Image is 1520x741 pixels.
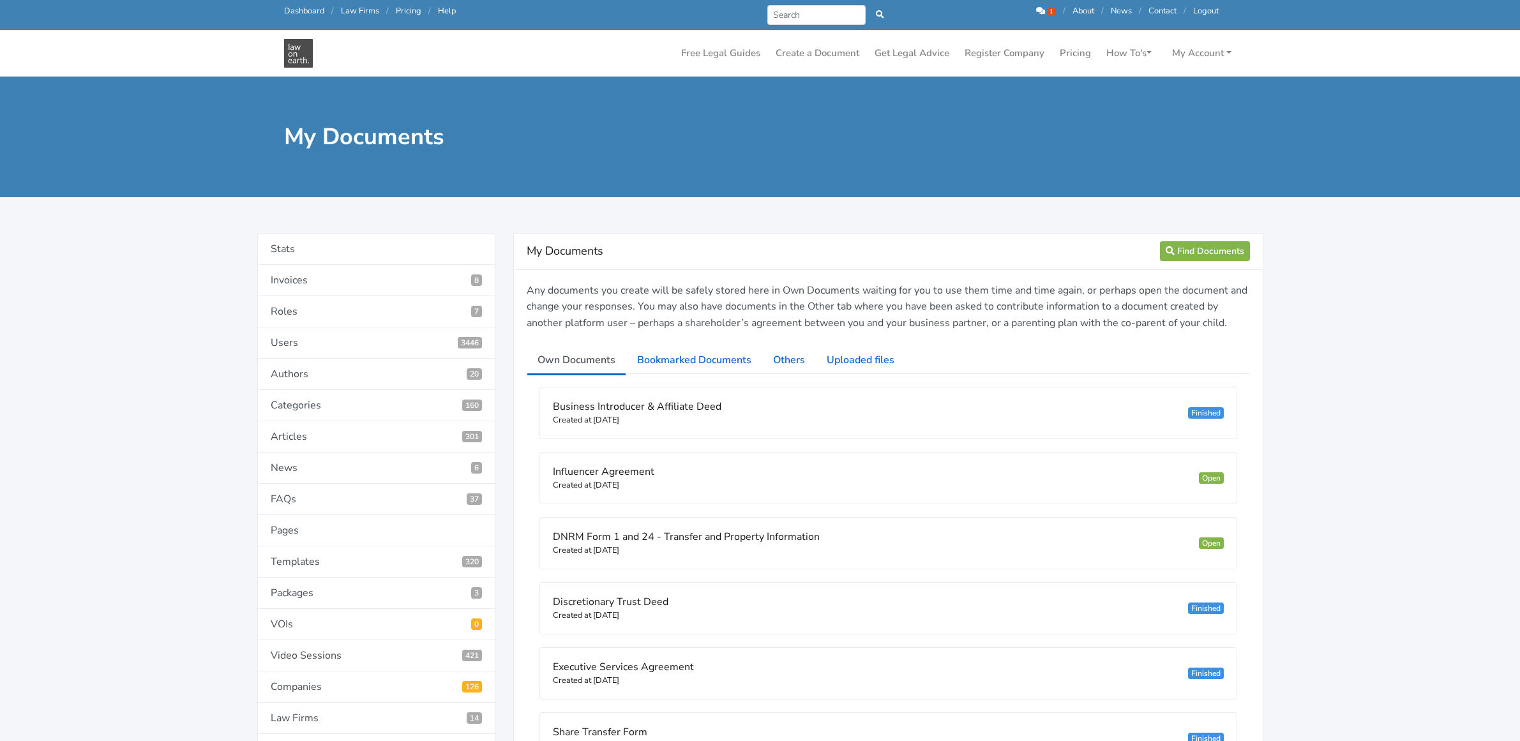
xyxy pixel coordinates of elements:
input: Search [767,5,866,25]
a: Users3446 [257,327,495,359]
span: 8 [471,274,482,286]
h1: My Documents [284,123,751,151]
span: 7 [471,306,482,317]
a: Roles7 [257,296,495,327]
span: 160 [462,400,482,411]
span: / [428,5,431,17]
a: Companies126 [257,671,495,703]
a: Help [438,5,456,17]
a: My Account [1167,41,1237,66]
span: 6 [471,462,482,474]
span: 37 [467,493,482,505]
a: Dashboard [284,5,324,17]
span: DNRM Form 1 and 24 - Transfer and Property Information [553,530,820,544]
span: Law Firms [467,712,482,724]
a: Articles [257,421,495,453]
div: Finished [1188,603,1224,614]
a: About [1072,5,1094,17]
a: Law Firms [341,5,379,17]
a: Create a Document [771,41,864,66]
span: Pending VOIs [471,618,482,630]
a: Video Sessions421 [257,640,495,671]
a: Free Legal Guides [676,41,765,66]
span: 3446 [458,337,482,348]
a: Authors20 [257,359,495,390]
a: VOIs0 [257,609,495,640]
a: Pages [257,515,495,546]
span: / [331,5,334,17]
p: Any documents you create will be safely stored here in Own Documents waiting for you to use them ... [527,283,1250,332]
a: Discretionary Trust Deed Created at [DATE] Finished [539,582,1237,634]
a: Packages3 [257,578,495,609]
a: Bookmarked Documents [626,344,762,376]
span: Video Sessions [462,650,482,661]
span: Executive Services Agreement [553,660,694,674]
a: Invoices8 [257,265,495,296]
a: Influencer Agreement Created at [DATE] Open [539,452,1237,504]
a: Templates [257,546,495,578]
small: Created at [DATE] [553,675,619,686]
span: 20 [467,368,482,380]
a: Categories160 [257,390,495,421]
a: Contact [1148,5,1177,17]
a: News [1111,5,1132,17]
span: Business Introducer & Affiliate Deed [553,400,721,414]
a: DNRM Form 1 and 24 - Transfer and Property Information Created at [DATE] Open [539,517,1237,569]
span: Share Transfer Form [553,725,647,739]
small: Created at [DATE] [553,610,619,621]
a: Find Documents [1160,241,1250,261]
a: Law Firms14 [257,703,495,734]
small: Created at [DATE] [553,479,619,491]
small: Created at [DATE] [553,544,619,556]
span: 301 [462,431,482,442]
small: Created at [DATE] [553,414,619,426]
a: Uploaded files [816,344,905,376]
span: / [386,5,389,17]
a: Logout [1193,5,1219,17]
span: Influencer Agreement [553,465,654,479]
a: FAQs [257,484,495,515]
h4: My Documents [527,241,1160,262]
span: / [1101,5,1104,17]
div: Open [1199,537,1224,549]
a: Register Company [959,41,1050,66]
img: Law On Earth [284,39,313,68]
div: Finished [1188,407,1224,419]
a: Others [762,344,816,376]
div: Finished [1188,668,1224,679]
a: Pricing [396,5,421,17]
span: / [1139,5,1141,17]
a: Executive Services Agreement Created at [DATE] Finished [539,647,1237,700]
a: Own Documents [527,344,626,376]
span: / [1063,5,1065,17]
span: 3 [471,587,482,599]
div: Open [1199,472,1224,484]
a: How To's [1101,41,1157,66]
a: Stats [257,233,495,265]
span: 1 [1047,7,1056,16]
span: Registered Companies [462,681,482,692]
span: Discretionary Trust Deed [553,595,668,609]
a: 1 [1036,5,1058,17]
a: News [257,453,495,484]
a: Pricing [1055,41,1096,66]
span: / [1184,5,1186,17]
a: Business Introducer & Affiliate Deed Created at [DATE] Finished [539,387,1237,439]
span: 320 [462,556,482,567]
a: Get Legal Advice [869,41,954,66]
